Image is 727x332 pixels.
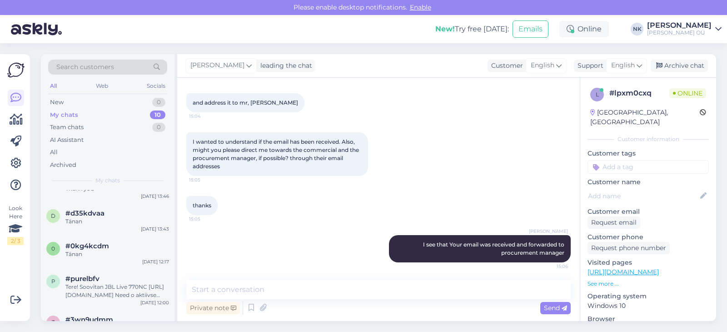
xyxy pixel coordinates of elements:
[435,25,455,33] b: New!
[189,113,223,120] span: 15:04
[588,280,709,288] p: See more ...
[609,88,669,99] div: # lpxm0cxq
[529,228,568,235] span: [PERSON_NAME]
[140,299,169,306] div: [DATE] 12:00
[193,202,211,209] span: thanks
[647,22,712,29] div: [PERSON_NAME]
[7,204,24,245] div: Look Here
[193,99,298,106] span: and address it to mr, [PERSON_NAME]
[145,80,167,92] div: Socials
[513,20,548,38] button: Emails
[52,319,55,326] span: 3
[50,123,84,132] div: Team chats
[631,23,643,35] div: NK
[531,60,554,70] span: English
[150,111,165,120] div: 10
[7,61,25,79] img: Askly Logo
[152,98,165,107] div: 0
[65,316,113,324] span: #3wn9udmm
[588,149,709,158] p: Customer tags
[51,212,55,219] span: d
[152,123,165,132] div: 0
[588,135,709,143] div: Customer information
[51,278,55,285] span: p
[574,61,603,70] div: Support
[50,148,58,157] div: All
[588,207,709,216] p: Customer email
[590,108,700,127] div: [GEOGRAPHIC_DATA], [GEOGRAPHIC_DATA]
[588,314,709,324] p: Browser
[588,232,709,242] p: Customer phone
[65,250,169,258] div: Tänan
[50,98,64,107] div: New
[435,24,509,35] div: Try free [DATE]:
[488,61,523,70] div: Customer
[588,292,709,301] p: Operating system
[189,216,223,222] span: 15:05
[186,302,240,314] div: Private note
[544,304,567,312] span: Send
[50,161,76,170] div: Archived
[65,209,105,217] span: #d35kdvaa
[65,217,169,226] div: Tänan
[588,301,709,311] p: Windows 10
[588,242,670,254] div: Request phone number
[257,61,312,70] div: leading the chat
[588,191,698,201] input: Add name
[559,21,609,37] div: Online
[596,91,599,98] span: l
[193,138,360,170] span: I wanted to understand if the email has been received. Also, might you please direct me towards t...
[56,62,114,72] span: Search customers
[142,258,169,265] div: [DATE] 12:17
[50,111,78,120] div: My chats
[48,80,59,92] div: All
[95,176,120,185] span: My chats
[588,177,709,187] p: Customer name
[65,242,109,250] span: #0kg4kcdm
[588,160,709,174] input: Add a tag
[141,193,169,200] div: [DATE] 13:46
[65,275,100,283] span: #purelbfv
[588,216,640,229] div: Request email
[588,258,709,267] p: Visited pages
[647,22,722,36] a: [PERSON_NAME][PERSON_NAME] OÜ
[669,88,706,98] span: Online
[190,60,244,70] span: [PERSON_NAME]
[647,29,712,36] div: [PERSON_NAME] OÜ
[534,263,568,270] span: 15:06
[611,60,635,70] span: English
[651,60,708,72] div: Archive chat
[94,80,110,92] div: Web
[407,3,434,11] span: Enable
[588,268,659,276] a: [URL][DOMAIN_NAME]
[141,226,169,232] div: [DATE] 13:43
[65,283,169,299] div: Tere! Soovitan JBL Live 770NC [URL][DOMAIN_NAME] Need o aktiivse mürasummutusega ning on võimalik...
[51,245,55,252] span: 0
[50,136,84,145] div: AI Assistant
[423,241,566,256] span: I see that Your email was received and forwarded to procurement manager
[7,237,24,245] div: 2 / 3
[189,176,223,183] span: 15:05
